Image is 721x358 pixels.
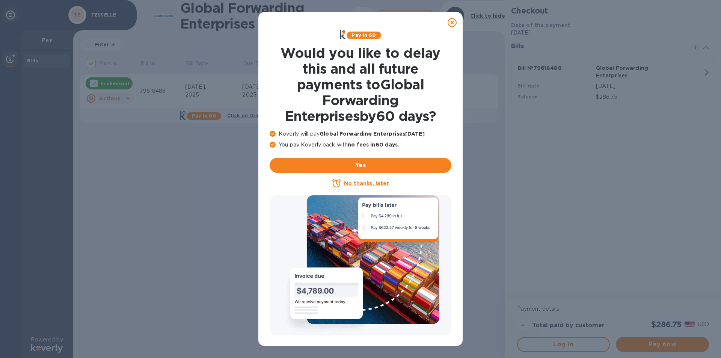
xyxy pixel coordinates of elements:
span: Yes [276,161,445,170]
b: Global Forwarding Enterprises [DATE] [320,131,425,137]
p: You pay Koverly back with [270,141,451,149]
b: no fees in 60 days . [348,142,399,148]
button: Yes [270,158,451,173]
u: No thanks, later [344,180,389,186]
h1: Would you like to delay this and all future payments to Global Forwarding Enterprises by 60 days ? [270,45,451,124]
b: Pay in 60 [351,32,376,38]
p: Koverly will pay [270,130,451,138]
